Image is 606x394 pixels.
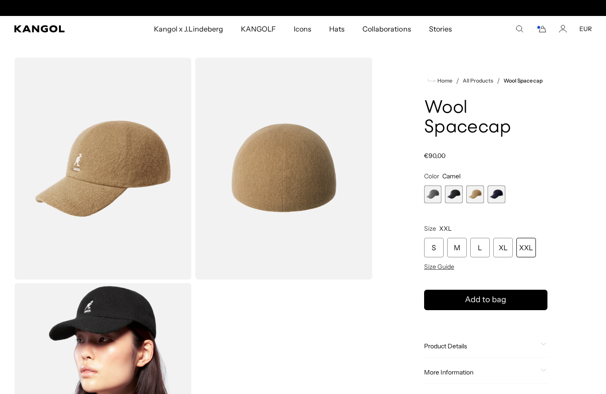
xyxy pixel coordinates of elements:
span: More Information [424,368,537,376]
a: Account [559,25,567,33]
button: EUR [579,25,592,33]
span: Icons [294,16,311,42]
button: Cart [536,25,547,33]
div: M [447,238,467,257]
div: 2 of 2 [212,4,394,12]
slideshow-component: Announcement bar [212,4,394,12]
div: 3 of 4 [466,185,484,203]
div: XL [493,238,513,257]
span: KANGOLF [241,16,276,42]
span: €90,00 [424,152,445,160]
span: Size Guide [424,263,454,271]
span: Hats [329,16,345,42]
label: Dark Blue [488,185,505,203]
span: Kangol x J.Lindeberg [154,16,223,42]
a: Collaborations [354,16,420,42]
a: Kangol [14,25,102,32]
label: Camel [466,185,484,203]
div: 4 of 4 [488,185,505,203]
img: color-camel [195,58,373,280]
li: / [493,75,500,86]
a: Icons [285,16,320,42]
span: Home [436,78,453,84]
span: Collaborations [362,16,411,42]
button: Add to bag [424,290,547,310]
a: KANGOLF [232,16,285,42]
img: color-camel [14,58,192,280]
div: 2 of 4 [445,185,463,203]
span: Product Details [424,342,537,350]
div: Announcement [212,4,394,12]
li: / [453,75,459,86]
span: Stories [429,16,452,42]
span: XXL [439,225,452,232]
a: Stories [420,16,461,42]
nav: breadcrumbs [424,75,547,86]
div: S [424,238,444,257]
span: Add to bag [465,294,506,306]
label: Flannel [424,185,442,203]
a: Hats [320,16,354,42]
a: All Products [463,78,493,84]
summary: Search here [515,25,523,33]
span: Color [424,172,439,180]
div: 1 of 4 [424,185,442,203]
a: Kangol x J.Lindeberg [145,16,232,42]
span: Camel [442,172,460,180]
div: L [470,238,490,257]
a: Home [428,77,453,85]
a: Wool Spacecap [504,78,542,84]
h1: Wool Spacecap [424,98,547,138]
span: Size [424,225,436,232]
label: Black [445,185,463,203]
div: XXL [516,238,536,257]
